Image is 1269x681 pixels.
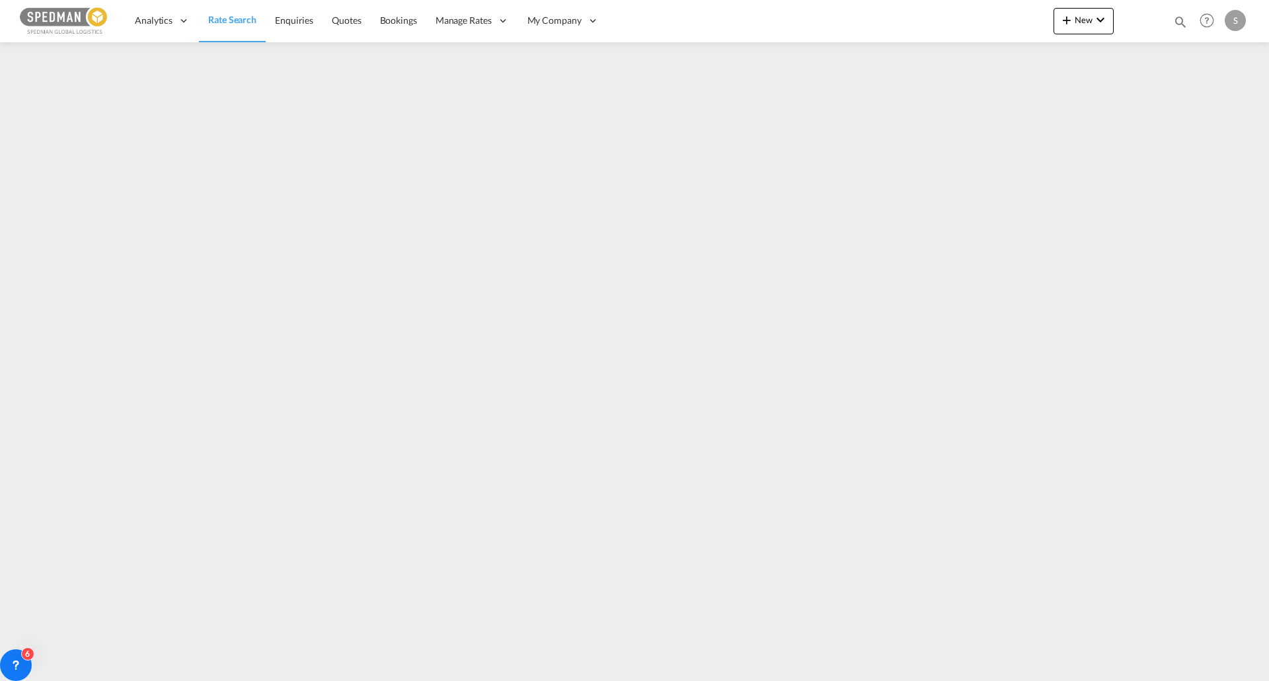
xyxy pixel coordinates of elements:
[20,6,109,36] img: c12ca350ff1b11efb6b291369744d907.png
[436,14,492,27] span: Manage Rates
[1196,9,1218,32] span: Help
[1225,10,1246,31] div: S
[208,14,256,25] span: Rate Search
[380,15,417,26] span: Bookings
[527,14,582,27] span: My Company
[1173,15,1188,34] div: icon-magnify
[1054,8,1114,34] button: icon-plus 400-fgNewicon-chevron-down
[332,15,361,26] span: Quotes
[135,14,173,27] span: Analytics
[1173,15,1188,29] md-icon: icon-magnify
[1093,12,1108,28] md-icon: icon-chevron-down
[1059,12,1075,28] md-icon: icon-plus 400-fg
[1196,9,1225,33] div: Help
[275,15,313,26] span: Enquiries
[1059,15,1108,25] span: New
